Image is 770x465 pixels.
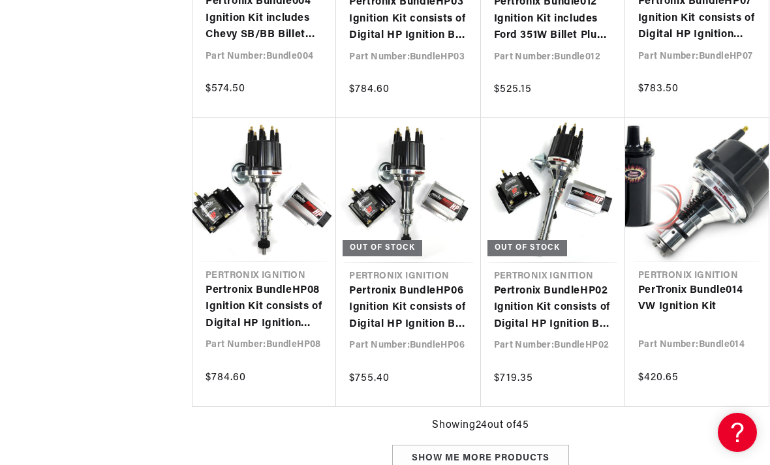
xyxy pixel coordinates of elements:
[432,417,529,434] span: Showing 24 out of 45
[638,282,756,316] a: PerTronix Bundle014 VW Ignition Kit
[494,283,612,333] a: Pertronix BundleHP02 Ignition Kit consists of Digital HP Ignition Box Silver, Chevy SB/BB Mag Tri...
[206,282,323,333] a: Pertronix BundleHP08 Ignition Kit consists of Digital HP Ignition Box Silver, Ford FE Mag Trigger...
[349,283,467,333] a: Pertronix BundleHP06 Ignition Kit consists of Digital HP Ignition Box Silver, Ford 351W Mag Trigg...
